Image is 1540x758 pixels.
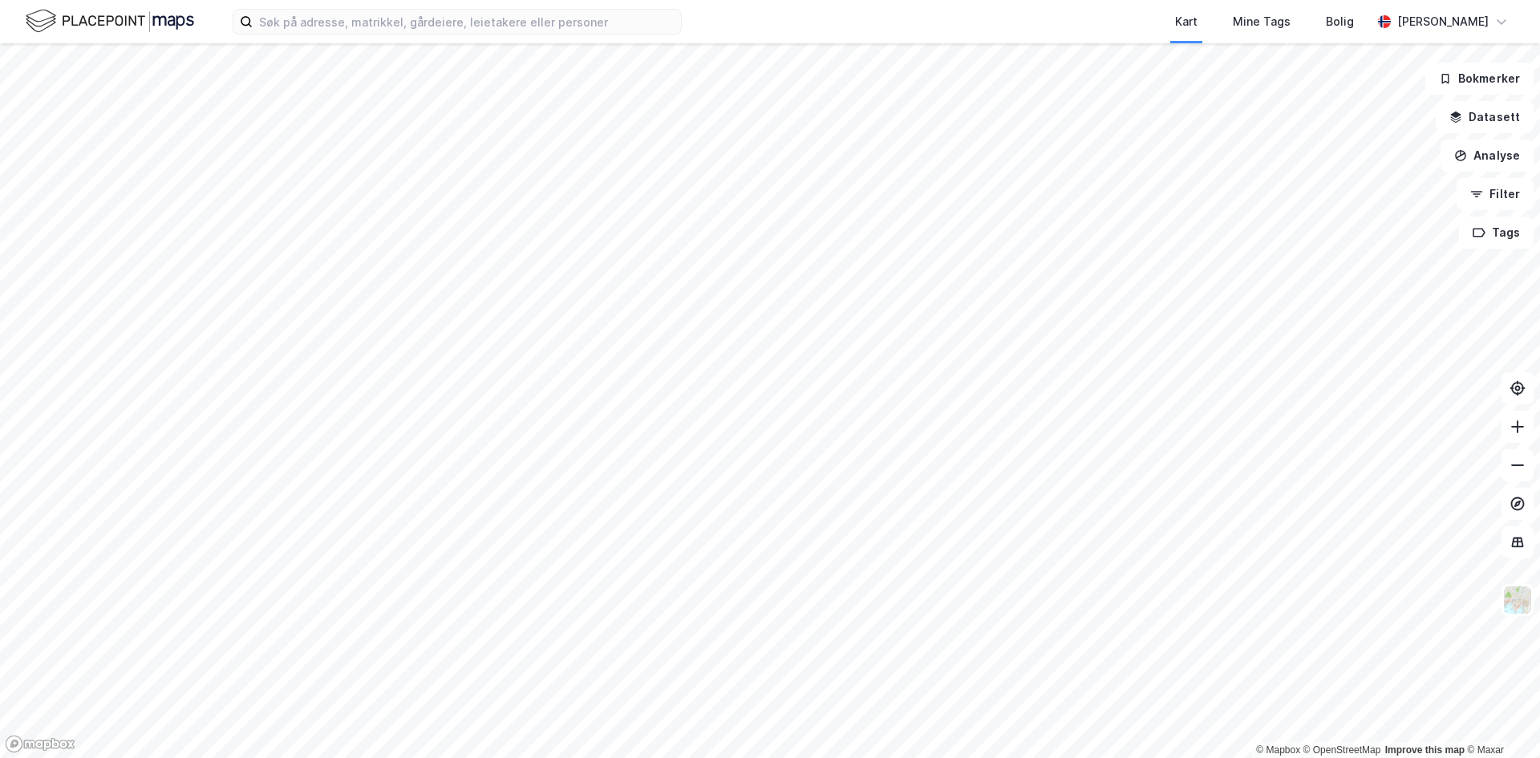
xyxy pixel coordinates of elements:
[1385,744,1465,756] a: Improve this map
[1397,12,1489,31] div: [PERSON_NAME]
[1303,744,1381,756] a: OpenStreetMap
[1441,140,1534,172] button: Analyse
[1256,744,1300,756] a: Mapbox
[1502,585,1533,615] img: Z
[1326,12,1354,31] div: Bolig
[1233,12,1291,31] div: Mine Tags
[1460,681,1540,758] div: Kontrollprogram for chat
[1459,217,1534,249] button: Tags
[253,10,681,34] input: Søk på adresse, matrikkel, gårdeiere, leietakere eller personer
[1460,681,1540,758] iframe: Chat Widget
[1175,12,1198,31] div: Kart
[1436,101,1534,133] button: Datasett
[1457,178,1534,210] button: Filter
[1425,63,1534,95] button: Bokmerker
[26,7,194,35] img: logo.f888ab2527a4732fd821a326f86c7f29.svg
[5,735,75,753] a: Mapbox homepage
